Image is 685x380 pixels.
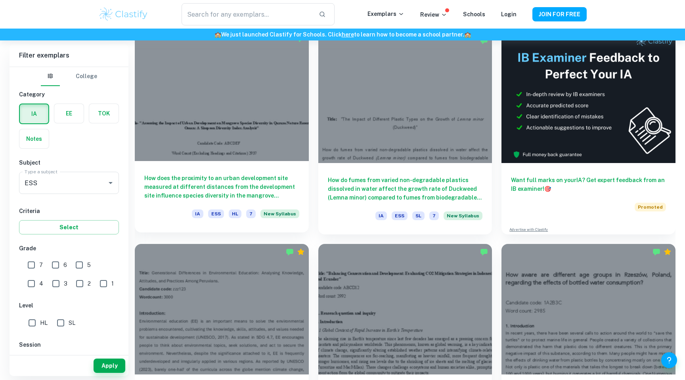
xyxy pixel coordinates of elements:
span: SL [69,319,75,327]
a: How does the proximity to an urban development site measured at different distances from the deve... [135,33,309,234]
h6: Filter exemplars [10,44,128,67]
a: Schools [463,11,485,17]
button: College [76,67,97,86]
p: Review [420,10,447,19]
div: Starting from the May 2026 session, the ESS IA requirements have changed. We created this exempla... [260,209,299,223]
span: 7 [429,211,439,220]
span: New Syllabus [260,209,299,218]
h6: How does the proximity to an urban development site measured at different distances from the deve... [144,174,299,200]
input: Search for any exemplars... [182,3,312,25]
span: HL [229,209,241,218]
h6: Session [19,340,119,349]
span: SL [412,211,425,220]
span: 🏫 [214,31,221,38]
h6: Want full marks on your IA ? Get expert feedback from an IB examiner! [511,176,666,193]
button: Apply [94,359,125,373]
h6: How do fumes from varied non-degradable plastics dissolved in water affect the growth rate of Duc... [328,176,483,202]
p: Exemplars [367,10,404,18]
span: 6 [63,261,67,269]
h6: We just launched Clastify for Schools. Click to learn how to become a school partner. [2,30,683,39]
img: Clastify logo [98,6,149,22]
img: Marked [652,248,660,256]
button: TOK [89,104,119,123]
button: IA [20,104,48,123]
span: 1 [111,279,114,288]
span: 5 [87,261,91,269]
span: HL [40,319,48,327]
div: Starting from the May 2026 session, the ESS IA requirements have changed. We created this exempla... [444,211,482,225]
img: Marked [480,36,488,44]
h6: Subject [19,158,119,167]
button: IB [41,67,60,86]
h6: Grade [19,244,119,253]
span: 🎯 [544,186,551,192]
button: Notes [19,129,49,148]
span: Promoted [635,203,666,211]
h6: Category [19,90,119,99]
span: ESS [208,209,224,218]
span: IA [375,211,387,220]
a: How do fumes from varied non-degradable plastics dissolved in water affect the growth rate of Duc... [318,33,492,234]
h6: Criteria [19,207,119,215]
h6: Level [19,301,119,310]
span: 7 [246,209,256,218]
span: 7 [39,261,43,269]
button: JOIN FOR FREE [532,7,587,21]
span: New Syllabus [444,211,482,220]
span: IA [192,209,203,218]
span: 3 [64,279,67,288]
a: Want full marks on yourIA? Get expert feedback from an IB examiner!PromotedAdvertise with Clastify [501,33,675,234]
div: Premium [664,248,672,256]
label: Type a subject [25,168,57,175]
span: ESS [392,211,408,220]
img: Thumbnail [501,33,675,163]
img: Marked [480,248,488,256]
div: Filter type choice [41,67,97,86]
button: Open [105,177,116,188]
span: 4 [39,279,43,288]
button: EE [54,104,84,123]
button: Help and Feedback [661,352,677,368]
span: 2 [88,279,91,288]
div: Premium [297,248,305,256]
a: Advertise with Clastify [509,227,548,232]
span: 🏫 [464,31,471,38]
img: Marked [286,248,294,256]
a: Login [501,11,517,17]
a: here [342,31,354,38]
button: Select [19,220,119,234]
